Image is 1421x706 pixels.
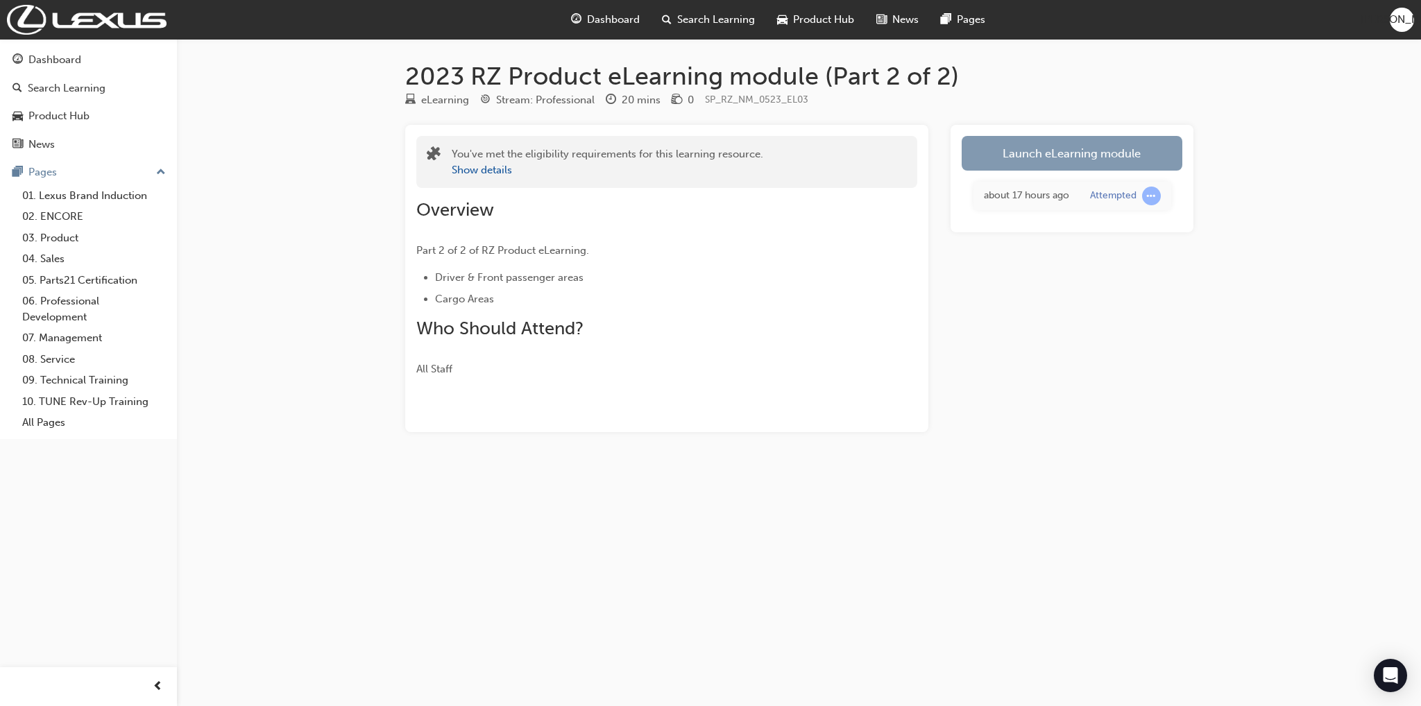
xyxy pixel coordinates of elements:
a: 03. Product [17,227,171,249]
div: 20 mins [622,92,661,108]
div: News [28,137,55,153]
span: Dashboard [587,12,640,28]
span: guage-icon [12,54,23,67]
a: 09. Technical Training [17,370,171,391]
span: pages-icon [12,166,23,179]
a: car-iconProduct Hub [766,6,865,34]
h1: 2023 RZ Product eLearning module (Part 2 of 2) [405,61,1193,92]
span: Cargo Areas [435,293,494,305]
span: guage-icon [571,11,581,28]
span: prev-icon [153,678,163,696]
div: Product Hub [28,108,90,124]
div: eLearning [421,92,469,108]
a: search-iconSearch Learning [651,6,766,34]
a: 06. Professional Development [17,291,171,327]
span: News [892,12,919,28]
div: Open Intercom Messenger [1374,659,1407,692]
span: All Staff [416,363,452,375]
span: news-icon [12,139,23,151]
div: Attempted [1090,189,1137,203]
span: learningRecordVerb_ATTEMPT-icon [1142,187,1161,205]
a: 01. Lexus Brand Induction [17,185,171,207]
span: Overview [416,199,494,221]
span: puzzle-icon [427,148,441,164]
span: pages-icon [941,11,951,28]
a: 08. Service [17,349,171,370]
div: Stream: Professional [496,92,595,108]
button: DashboardSearch LearningProduct HubNews [6,44,171,160]
span: news-icon [876,11,887,28]
a: 07. Management [17,327,171,349]
div: 0 [688,92,694,108]
div: You've met the eligibility requirements for this learning resource. [452,146,763,178]
a: Launch eLearning module [962,136,1182,171]
a: Product Hub [6,103,171,129]
a: Dashboard [6,47,171,73]
span: Who Should Attend? [416,318,584,339]
a: 02. ENCORE [17,206,171,227]
span: Pages [957,12,985,28]
button: Show details [452,162,512,178]
button: Pages [6,160,171,185]
span: up-icon [156,164,166,182]
a: 05. Parts21 Certification [17,270,171,291]
span: money-icon [672,94,682,107]
div: Dashboard [28,52,81,68]
span: Driver & Front passenger areas [435,271,584,284]
span: Search Learning [677,12,755,28]
span: clock-icon [606,94,616,107]
span: Learning resource code [705,94,808,105]
span: Part 2 of 2 of RZ Product eLearning. [416,244,589,257]
span: learningResourceType_ELEARNING-icon [405,94,416,107]
a: guage-iconDashboard [560,6,651,34]
span: car-icon [12,110,23,123]
a: Search Learning [6,76,171,101]
a: 10. TUNE Rev-Up Training [17,391,171,413]
a: pages-iconPages [930,6,996,34]
span: target-icon [480,94,491,107]
span: Product Hub [793,12,854,28]
a: News [6,132,171,157]
div: Search Learning [28,80,105,96]
a: All Pages [17,412,171,433]
span: search-icon [662,11,672,28]
div: Pages [28,164,57,180]
a: 04. Sales [17,248,171,270]
div: Stream [480,92,595,109]
span: search-icon [12,83,22,95]
div: Tue Aug 19 2025 14:56:16 GMT+0930 (Australian Central Standard Time) [984,188,1069,204]
a: news-iconNews [865,6,930,34]
button: [PERSON_NAME] [1390,8,1414,32]
span: car-icon [777,11,788,28]
div: Price [672,92,694,109]
div: Type [405,92,469,109]
img: Trak [7,5,167,35]
div: Duration [606,92,661,109]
